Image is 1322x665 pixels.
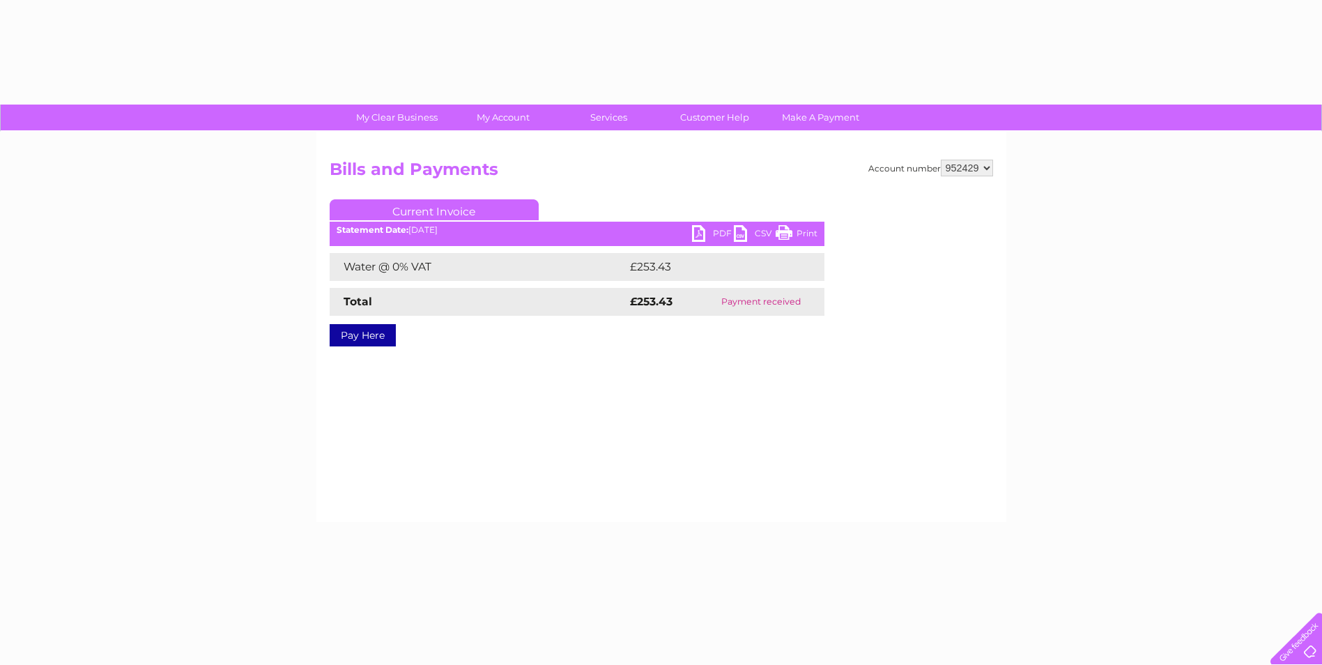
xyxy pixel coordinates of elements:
[868,160,993,176] div: Account number
[330,225,824,235] div: [DATE]
[630,295,672,308] strong: £253.43
[734,225,776,245] a: CSV
[776,225,817,245] a: Print
[551,105,666,130] a: Services
[344,295,372,308] strong: Total
[339,105,454,130] a: My Clear Business
[692,225,734,245] a: PDF
[330,199,539,220] a: Current Invoice
[337,224,408,235] b: Statement Date:
[330,253,627,281] td: Water @ 0% VAT
[657,105,772,130] a: Customer Help
[445,105,560,130] a: My Account
[627,253,799,281] td: £253.43
[763,105,878,130] a: Make A Payment
[330,324,396,346] a: Pay Here
[330,160,993,186] h2: Bills and Payments
[698,288,824,316] td: Payment received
